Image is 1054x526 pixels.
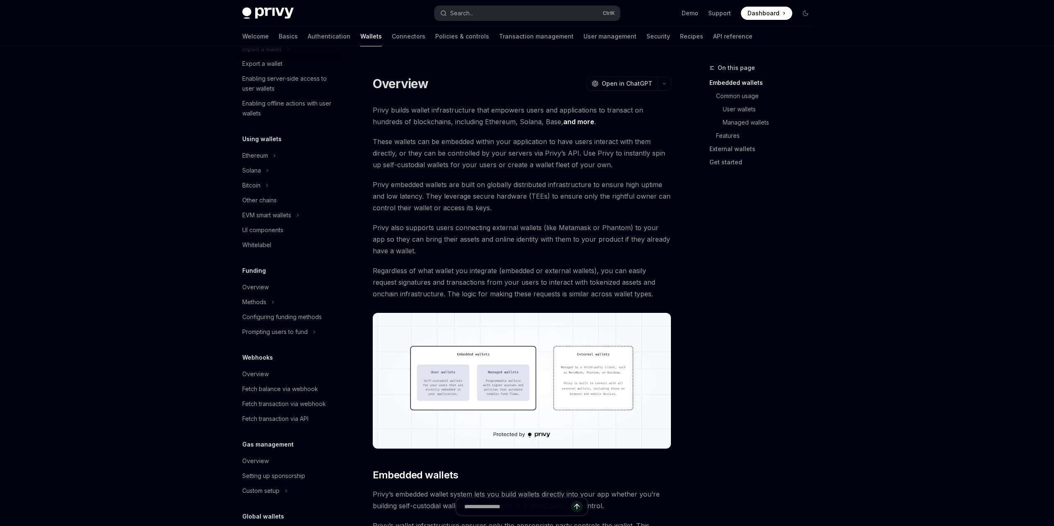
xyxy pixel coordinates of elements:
[236,163,342,178] button: Toggle Solana section
[242,486,280,496] div: Custom setup
[373,313,671,449] img: images/walletoverview.png
[242,210,291,220] div: EVM smart wallets
[242,440,294,449] h5: Gas management
[242,327,308,337] div: Prompting users to fund
[242,471,305,481] div: Setting up sponsorship
[236,56,342,71] a: Export a wallet
[236,483,342,498] button: Toggle Custom setup section
[242,166,261,175] div: Solana
[709,89,819,103] a: Common usage
[236,280,342,295] a: Overview
[373,468,458,482] span: Embedded wallets
[680,26,703,46] a: Recipes
[709,103,819,116] a: User wallets
[242,512,284,521] h5: Global wallets
[242,134,282,144] h5: Using wallets
[373,488,671,512] span: Privy’s embedded wallet system lets you build wallets directly into your app whether you’re build...
[435,26,489,46] a: Policies & controls
[373,265,671,300] span: Regardless of what wallet you integrate (embedded or external wallets), you can easily request si...
[236,411,342,426] a: Fetch transaction via API
[236,238,342,252] a: Whitelabel
[236,324,342,339] button: Toggle Prompting users to fund section
[682,9,698,17] a: Demo
[450,8,473,18] div: Search...
[242,7,294,19] img: dark logo
[236,96,342,121] a: Enabling offline actions with user wallets
[713,26,753,46] a: API reference
[242,151,268,161] div: Ethereum
[242,282,269,292] div: Overview
[709,142,819,156] a: External wallets
[236,367,342,382] a: Overview
[236,148,342,163] button: Toggle Ethereum section
[236,310,342,324] a: Configuring funding methods
[373,76,429,91] h1: Overview
[392,26,425,46] a: Connectors
[709,156,819,169] a: Get started
[242,225,283,235] div: UI components
[603,10,615,17] span: Ctrl K
[242,59,282,69] div: Export a wallet
[242,384,318,394] div: Fetch balance via webhook
[242,26,269,46] a: Welcome
[242,195,277,205] div: Other chains
[242,240,271,250] div: Whitelabel
[236,208,342,223] button: Toggle EVM smart wallets section
[709,76,819,89] a: Embedded wallets
[308,26,350,46] a: Authentication
[373,104,671,127] span: Privy builds wallet infrastructure that empowers users and applications to transact on hundreds o...
[236,382,342,396] a: Fetch balance via webhook
[709,116,819,129] a: Managed wallets
[646,26,670,46] a: Security
[602,79,652,88] span: Open in ChatGPT
[499,26,574,46] a: Transaction management
[586,77,657,91] button: Open in ChatGPT
[464,497,571,516] input: Ask a question...
[236,396,342,411] a: Fetch transaction via webhook
[236,295,342,310] button: Toggle Methods section
[373,222,671,257] span: Privy also supports users connecting external wallets (like Metamask or Phantom) to your app so t...
[242,414,309,424] div: Fetch transaction via API
[709,129,819,142] a: Features
[799,7,812,20] button: Toggle dark mode
[360,26,382,46] a: Wallets
[236,454,342,468] a: Overview
[242,353,273,363] h5: Webhooks
[236,178,342,193] button: Toggle Bitcoin section
[242,180,260,190] div: Bitcoin
[708,9,731,17] a: Support
[236,468,342,483] a: Setting up sponsorship
[242,456,269,466] div: Overview
[236,71,342,96] a: Enabling server-side access to user wallets
[718,63,755,73] span: On this page
[242,98,337,118] div: Enabling offline actions with user wallets
[242,369,269,379] div: Overview
[373,136,671,171] span: These wallets can be embedded within your application to have users interact with them directly, ...
[563,118,594,126] a: and more
[748,9,779,17] span: Dashboard
[242,399,326,409] div: Fetch transaction via webhook
[373,179,671,214] span: Privy embedded wallets are built on globally distributed infrastructure to ensure high uptime and...
[434,6,620,21] button: Open search
[236,193,342,208] a: Other chains
[741,7,792,20] a: Dashboard
[279,26,298,46] a: Basics
[236,223,342,238] a: UI components
[584,26,637,46] a: User management
[242,297,266,307] div: Methods
[571,501,583,512] button: Send message
[242,312,322,322] div: Configuring funding methods
[242,74,337,94] div: Enabling server-side access to user wallets
[242,266,266,276] h5: Funding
